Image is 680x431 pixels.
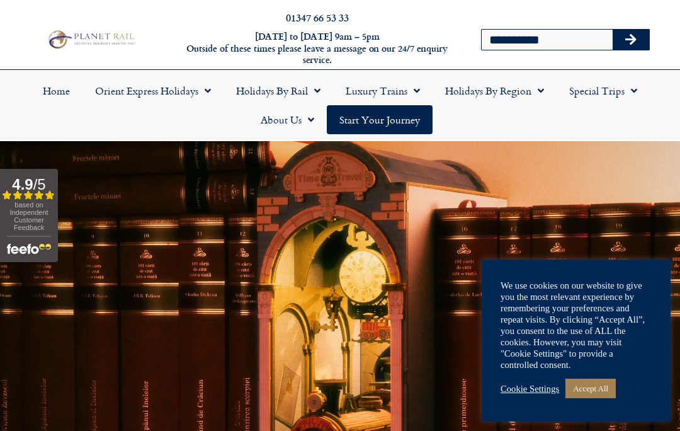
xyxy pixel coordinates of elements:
a: Start your Journey [327,105,433,134]
a: Home [30,76,82,105]
a: About Us [248,105,327,134]
a: 01347 66 53 33 [286,10,349,25]
div: We use cookies on our website to give you the most relevant experience by remembering your prefer... [501,280,652,371]
img: Planet Rail Train Holidays Logo [45,28,137,51]
a: Luxury Trains [333,76,433,105]
a: Accept All [565,379,616,398]
nav: Menu [6,76,674,134]
a: Orient Express Holidays [82,76,224,105]
button: Search [613,30,649,50]
a: Special Trips [557,76,650,105]
a: Holidays by Region [433,76,557,105]
h6: [DATE] to [DATE] 9am – 5pm Outside of these times please leave a message on our 24/7 enquiry serv... [184,31,450,66]
a: Cookie Settings [501,383,559,394]
a: Holidays by Rail [224,76,333,105]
